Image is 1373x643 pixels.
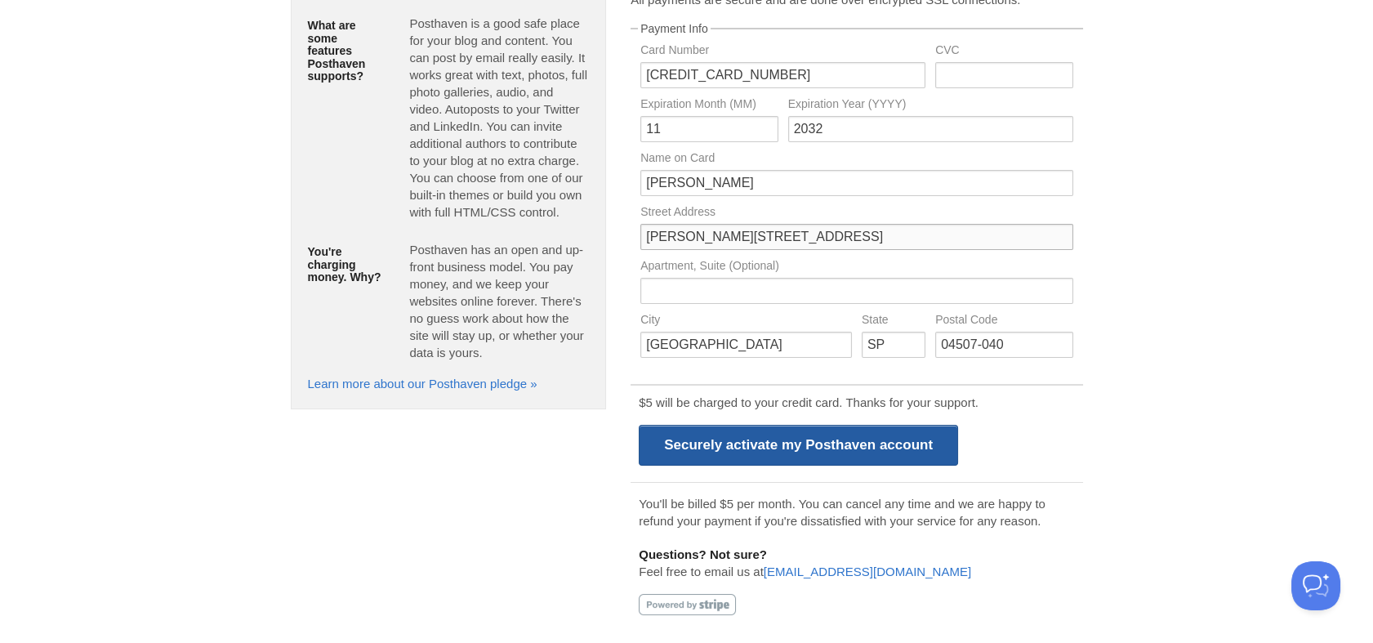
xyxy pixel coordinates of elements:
label: Card Number [640,44,925,60]
label: Name on Card [640,152,1072,167]
input: Securely activate my Posthaven account [639,425,958,466]
label: State [862,314,925,329]
legend: Payment Info [638,23,711,34]
label: CVC [935,44,1072,60]
h5: You're charging money. Why? [308,246,386,284]
a: Learn more about our Posthaven pledge » [308,377,537,391]
label: Postal Code [935,314,1072,329]
b: Questions? Not sure? [639,547,767,561]
p: Feel free to email us at [639,546,1074,580]
label: Apartment, Suite (Optional) [640,260,1072,275]
h5: What are some features Posthaven supports? [308,20,386,83]
iframe: Help Scout Beacon - Open [1291,561,1340,610]
p: Posthaven has an open and up-front business model. You pay money, and we keep your websites onlin... [409,241,589,361]
p: $5 will be charged to your credit card. Thanks for your support. [639,394,1074,411]
p: Posthaven is a good safe place for your blog and content. You can post by email really easily. It... [409,15,589,221]
label: Expiration Month (MM) [640,98,778,114]
a: [EMAIL_ADDRESS][DOMAIN_NAME] [764,565,971,578]
p: You'll be billed $5 per month. You can cancel any time and we are happy to refund your payment if... [639,495,1074,529]
label: City [640,314,852,329]
label: Expiration Year (YYYY) [788,98,1073,114]
label: Street Address [640,206,1072,221]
